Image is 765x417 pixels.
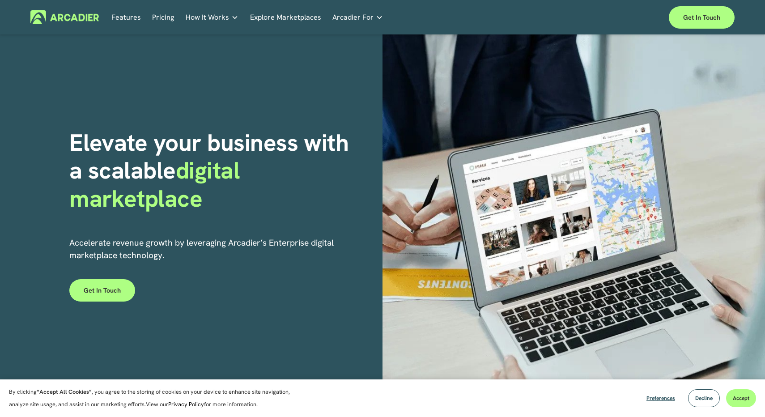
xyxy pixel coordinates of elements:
[332,10,383,24] a: folder dropdown
[9,386,300,411] p: By clicking , you agree to the storing of cookies on your device to enhance site navigation, anal...
[669,6,735,29] a: Get in touch
[695,395,713,402] span: Decline
[152,10,174,24] a: Pricing
[186,11,229,24] span: How It Works
[688,389,720,407] button: Decline
[186,10,238,24] a: folder dropdown
[726,389,756,407] button: Accept
[250,10,321,24] a: Explore Marketplaces
[37,388,92,396] strong: “Accept All Cookies”
[69,127,355,186] strong: Elevate your business with a scalable
[640,389,682,407] button: Preferences
[69,155,246,213] strong: digital marketplace
[30,10,99,24] img: Arcadier
[646,395,675,402] span: Preferences
[69,279,135,302] a: Get in touch
[168,400,204,408] a: Privacy Policy
[69,237,357,262] p: Accelerate revenue growth by leveraging Arcadier’s Enterprise digital marketplace technology.
[332,11,374,24] span: Arcadier For
[111,10,141,24] a: Features
[733,395,749,402] span: Accept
